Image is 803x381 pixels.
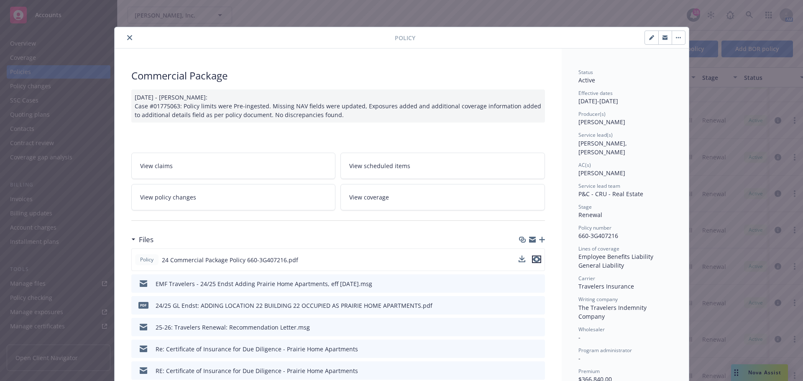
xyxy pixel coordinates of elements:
[578,190,643,198] span: P&C - CRU - Real Estate
[578,354,581,362] span: -
[532,256,541,264] button: preview file
[534,323,542,332] button: preview file
[578,261,672,270] div: General Liability
[521,345,527,353] button: download file
[532,256,541,263] button: preview file
[578,296,618,303] span: Writing company
[139,234,153,245] h3: Files
[131,234,153,245] div: Files
[156,323,310,332] div: 25-26: Travelers Renewal: Recommendation Letter.msg
[521,279,527,288] button: download file
[140,193,196,202] span: View policy changes
[578,347,632,354] span: Program administrator
[578,139,629,156] span: [PERSON_NAME], [PERSON_NAME]
[140,161,173,170] span: View claims
[534,301,542,310] button: preview file
[578,245,619,252] span: Lines of coverage
[578,252,672,261] div: Employee Benefits Liability
[578,282,634,290] span: Travelers Insurance
[578,203,592,210] span: Stage
[521,323,527,332] button: download file
[138,302,148,308] span: pdf
[578,89,672,105] div: [DATE] - [DATE]
[534,345,542,353] button: preview file
[519,256,525,264] button: download file
[156,279,372,288] div: EMF Travelers - 24/25 Endst Adding Prairie Home Apartments, eff [DATE].msg
[156,301,432,310] div: 24/25 GL Endst: ADDING LOCATION 22 BUILDING 22 OCCUPIED AS PRAIRIE HOME APARTMENTS.pdf
[349,161,410,170] span: View scheduled items
[131,184,336,210] a: View policy changes
[521,301,527,310] button: download file
[534,366,542,375] button: preview file
[578,326,605,333] span: Wholesaler
[578,110,606,118] span: Producer(s)
[578,169,625,177] span: [PERSON_NAME]
[131,69,545,83] div: Commercial Package
[156,366,358,375] div: RE: Certificate of Insurance for Due Diligence - Prairie Home Apartments
[578,224,611,231] span: Policy number
[131,153,336,179] a: View claims
[578,275,595,282] span: Carrier
[578,69,593,76] span: Status
[578,211,602,219] span: Renewal
[578,333,581,341] span: -
[578,182,620,189] span: Service lead team
[521,366,527,375] button: download file
[578,304,648,320] span: The Travelers Indemnity Company
[578,118,625,126] span: [PERSON_NAME]
[340,153,545,179] a: View scheduled items
[131,89,545,123] div: [DATE] - [PERSON_NAME]: Case #01775063: Policy limits were Pre-ingested. Missing NAV fields were ...
[578,76,595,84] span: Active
[534,279,542,288] button: preview file
[349,193,389,202] span: View coverage
[578,232,618,240] span: 660-3G407216
[578,89,613,97] span: Effective dates
[156,345,358,353] div: Re: Certificate of Insurance for Due Diligence - Prairie Home Apartments
[578,131,613,138] span: Service lead(s)
[138,256,155,263] span: Policy
[395,33,415,42] span: Policy
[162,256,298,264] span: 24 Commercial Package Policy 660-3G407216.pdf
[578,161,591,169] span: AC(s)
[340,184,545,210] a: View coverage
[125,33,135,43] button: close
[519,256,525,262] button: download file
[578,368,600,375] span: Premium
